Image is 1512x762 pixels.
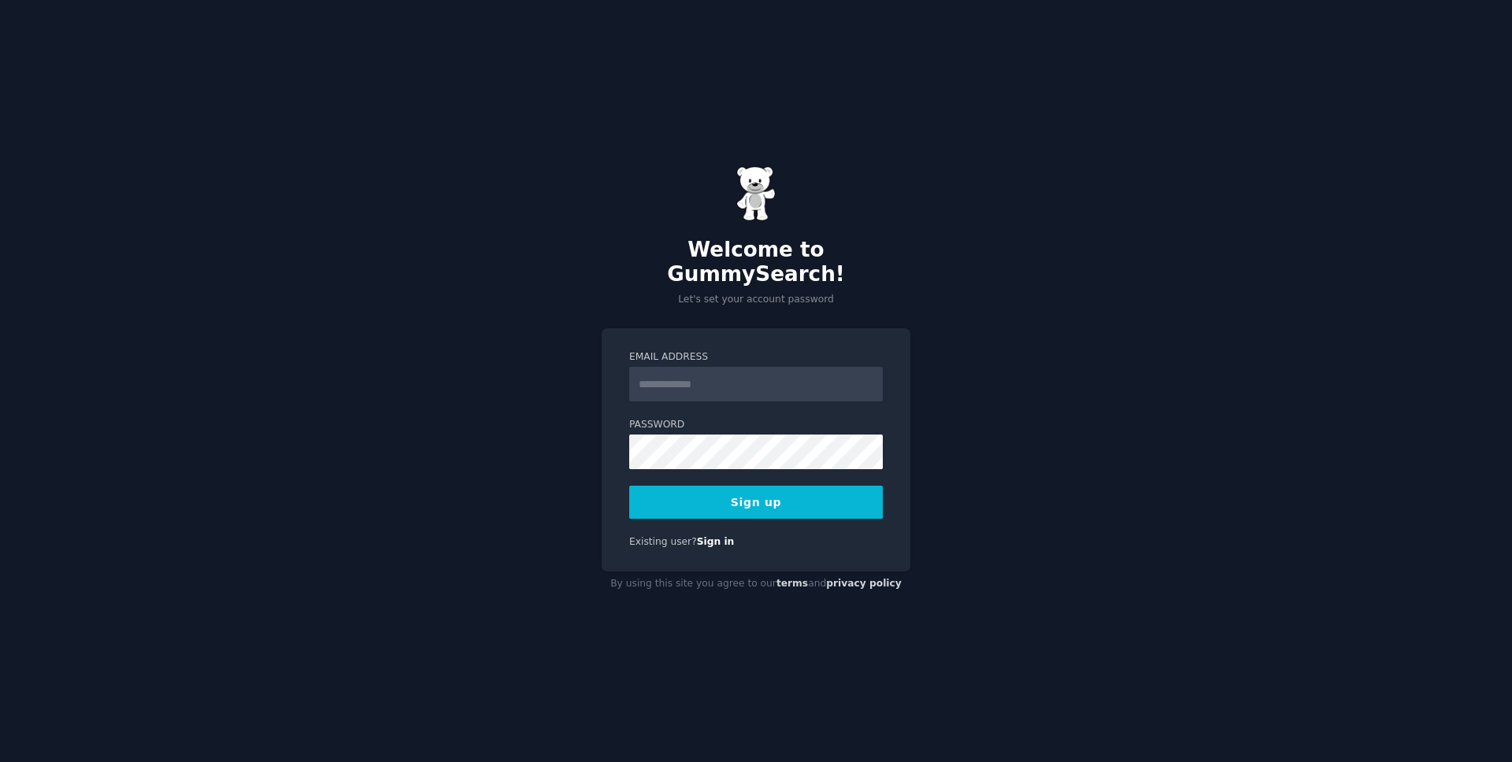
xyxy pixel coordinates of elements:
a: privacy policy [826,578,902,589]
img: Gummy Bear [736,166,776,221]
span: Existing user? [629,536,697,547]
button: Sign up [629,486,883,519]
label: Password [629,418,883,432]
p: Let's set your account password [602,293,910,307]
a: Sign in [697,536,735,547]
h2: Welcome to GummySearch! [602,238,910,287]
div: By using this site you agree to our and [602,571,910,597]
a: terms [776,578,808,589]
label: Email Address [629,350,883,364]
